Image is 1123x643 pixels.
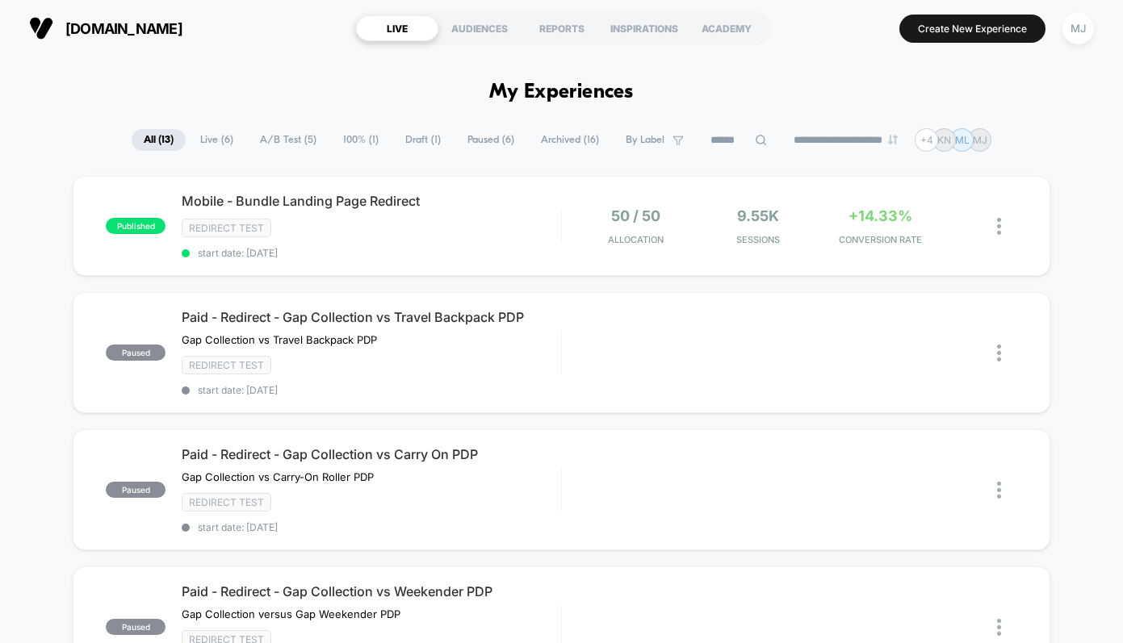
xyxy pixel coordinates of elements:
[182,247,560,259] span: start date: [DATE]
[685,15,768,41] div: ACADEMY
[737,207,779,224] span: 9.55k
[331,129,391,151] span: 100% ( 1 )
[182,493,271,511] span: Redirect Test
[915,128,938,152] div: + 4
[438,15,521,41] div: AUDIENCES
[106,619,166,635] span: paused
[106,218,166,234] span: published
[182,193,560,209] span: Mobile - Bundle Landing Page Redirect
[182,219,271,237] span: Redirect Test
[356,15,438,41] div: LIVE
[489,81,634,104] h1: My Experiences
[888,135,898,144] img: end
[937,134,951,146] p: KN
[248,129,329,151] span: A/B Test ( 5 )
[521,15,603,41] div: REPORTS
[182,446,560,462] span: Paid - Redirect - Gap Collection vs Carry On PDP
[823,234,937,245] span: CONVERSION RATE
[182,583,560,599] span: Paid - Redirect - Gap Collection vs Weekender PDP
[182,384,560,396] span: start date: [DATE]
[608,234,664,245] span: Allocation
[626,134,664,146] span: By Label
[899,15,1045,43] button: Create New Experience
[997,218,1001,235] img: close
[997,482,1001,499] img: close
[393,129,453,151] span: Draft ( 1 )
[106,344,166,361] span: paused
[182,608,400,620] span: Gap Collection versus Gap Weekender PDP
[997,344,1001,361] img: close
[529,129,611,151] span: Archived ( 16 )
[182,333,377,346] span: Gap Collection vs Travel Backpack PDP
[182,356,271,374] span: Redirect Test
[849,207,912,224] span: +14.33%
[603,15,685,41] div: INSPIRATIONS
[955,134,970,146] p: ML
[188,129,245,151] span: Live ( 6 )
[65,20,182,37] span: [DOMAIN_NAME]
[701,234,815,245] span: Sessions
[106,482,166,498] span: paused
[973,134,987,146] p: MJ
[132,129,186,151] span: All ( 13 )
[182,309,560,325] span: Paid - Redirect - Gap Collection vs Travel Backpack PDP
[997,619,1001,636] img: close
[182,521,560,533] span: start date: [DATE]
[24,15,187,41] button: [DOMAIN_NAME]
[29,16,53,40] img: Visually logo
[1058,12,1099,45] button: MJ
[455,129,526,151] span: Paused ( 6 )
[182,470,374,483] span: Gap Collection vs Carry-On Roller PDP
[1062,13,1094,44] div: MJ
[611,207,660,224] span: 50 / 50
